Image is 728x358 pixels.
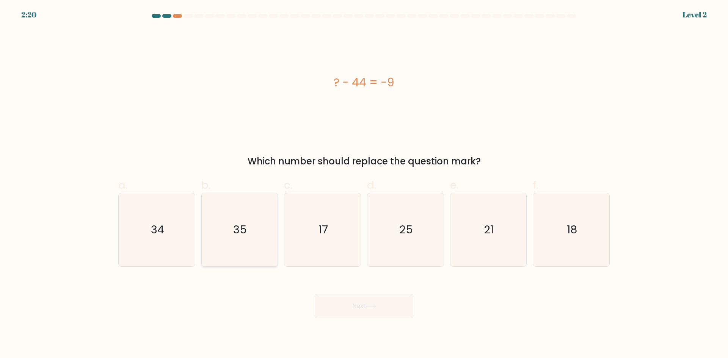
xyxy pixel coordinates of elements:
span: d. [367,178,376,192]
div: 2:20 [21,9,36,20]
text: 25 [399,222,413,237]
button: Next [315,294,413,318]
text: 34 [151,222,164,237]
div: Level 2 [682,9,707,20]
text: 21 [484,222,494,237]
text: 35 [234,222,247,237]
div: ? - 44 = -9 [118,74,610,91]
span: b. [201,178,210,192]
div: Which number should replace the question mark? [123,155,605,168]
span: a. [118,178,127,192]
span: e. [450,178,458,192]
text: 18 [567,222,577,237]
span: f. [533,178,538,192]
text: 17 [318,222,328,237]
span: c. [284,178,292,192]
